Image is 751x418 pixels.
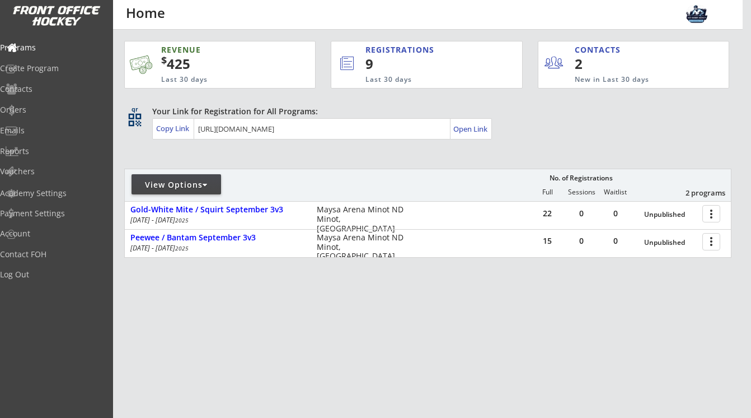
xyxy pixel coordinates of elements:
div: Open Link [453,124,489,134]
div: CONTACTS [575,44,626,55]
div: Maysa Arena Minot ND Minot, [GEOGRAPHIC_DATA] [317,233,405,261]
div: Your Link for Registration for All Programs: [152,106,697,117]
div: 425 [161,54,280,73]
sup: $ [161,53,167,67]
div: View Options [132,179,221,191]
div: Unpublished [644,239,697,247]
div: Peewee / Bantam September 3v3 [130,233,305,243]
div: Gold-White Mite / Squirt September 3v3 [130,205,305,215]
div: Copy Link [156,123,191,133]
div: No. of Registrations [546,174,616,182]
button: qr_code [126,112,143,128]
div: 0 [565,237,598,245]
em: 2025 [175,216,189,224]
div: [DATE] - [DATE] [130,217,302,224]
div: [DATE] - [DATE] [130,245,302,252]
div: Last 30 days [161,75,266,85]
div: 0 [599,237,632,245]
em: 2025 [175,244,189,252]
div: Sessions [565,188,598,196]
button: more_vert [702,233,720,250]
div: qr [128,106,141,113]
a: Open Link [453,121,489,137]
div: 9 [365,54,485,73]
div: New in Last 30 days [575,75,677,85]
div: Last 30 days [365,75,476,85]
div: Maysa Arena Minot ND Minot, [GEOGRAPHIC_DATA] [317,205,405,233]
div: REGISTRATIONS [365,44,474,55]
div: REVENUE [161,44,266,55]
div: 15 [531,237,564,245]
button: more_vert [702,205,720,222]
div: 2 programs [667,188,725,198]
div: Unpublished [644,211,697,219]
div: Waitlist [598,188,632,196]
div: 0 [599,210,632,217]
div: 22 [531,210,564,217]
div: 2 [575,54,644,73]
div: Full [531,188,564,196]
div: 0 [565,210,598,217]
